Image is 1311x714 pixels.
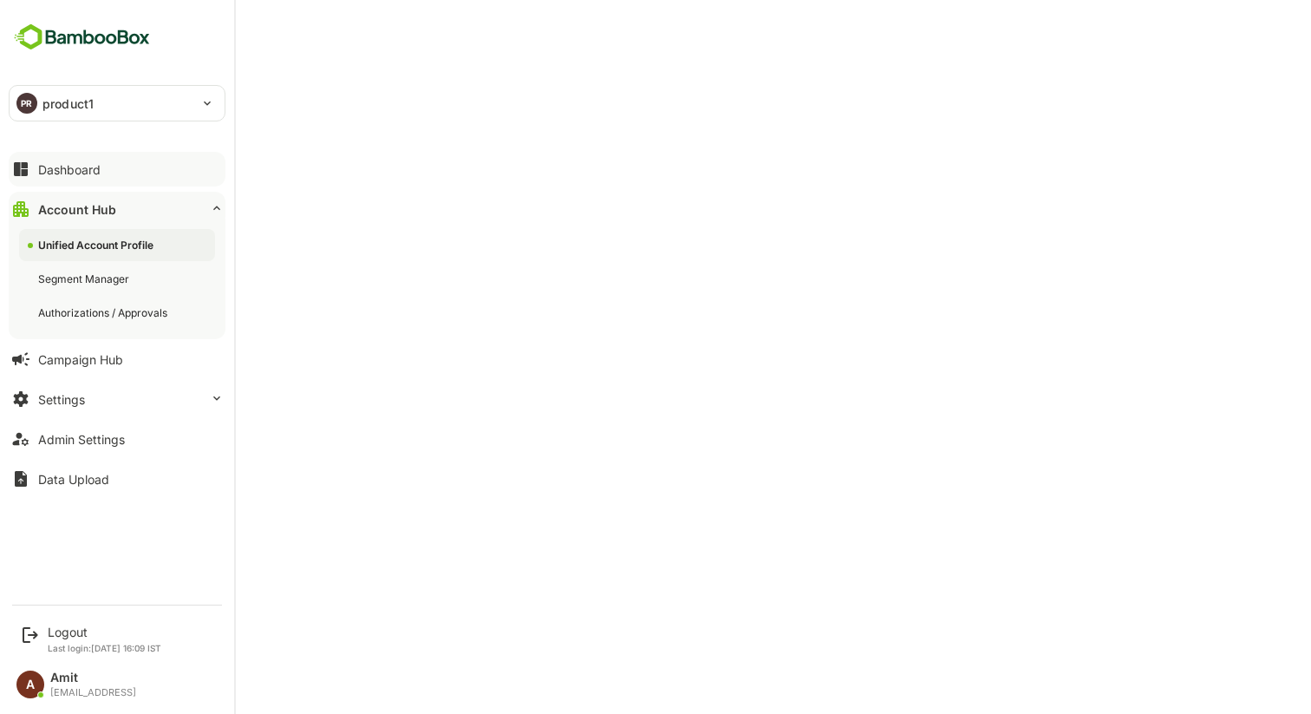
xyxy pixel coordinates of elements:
div: Amit [50,671,136,685]
div: Authorizations / Approvals [38,305,171,320]
div: Segment Manager [38,272,133,286]
div: Account Hub [38,202,116,217]
div: PRproduct1 [10,86,225,121]
button: Campaign Hub [9,342,225,377]
div: PR [16,93,37,114]
p: Last login: [DATE] 16:09 IST [48,643,161,653]
div: Admin Settings [38,432,125,447]
div: Dashboard [38,162,101,177]
button: Admin Settings [9,422,225,456]
div: A [16,671,44,698]
button: Dashboard [9,152,225,187]
p: product1 [42,95,94,113]
div: Logout [48,625,161,639]
img: BambooboxFullLogoMark.5f36c76dfaba33ec1ec1367b70bb1252.svg [9,21,155,54]
div: Settings [38,392,85,407]
div: Data Upload [38,472,109,487]
div: [EMAIL_ADDRESS] [50,687,136,698]
button: Account Hub [9,192,225,226]
div: Unified Account Profile [38,238,157,252]
button: Data Upload [9,462,225,496]
div: Campaign Hub [38,352,123,367]
button: Settings [9,382,225,416]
